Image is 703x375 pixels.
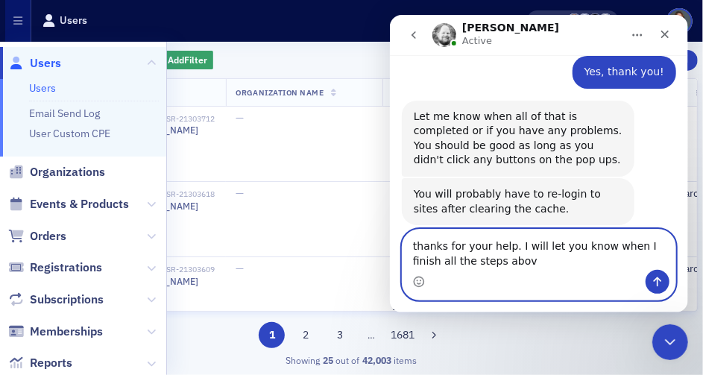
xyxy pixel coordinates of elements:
span: — [236,262,245,275]
span: Add Filter [168,53,207,66]
span: Justin Chase [577,13,593,29]
span: Kelly Brown [598,13,614,29]
strong: 25 [321,353,336,367]
button: 1681 [389,322,415,348]
span: Subscriptions [30,292,104,308]
span: … [361,328,382,341]
span: Profile [666,8,693,34]
a: Events & Products [8,196,129,212]
button: AddFilter [153,51,214,69]
a: Memberships [8,324,103,340]
div: USR-21303618 [133,189,215,199]
iframe: Intercom live chat [652,324,688,360]
a: Email Send Log [29,107,100,120]
div: USR-21303712 [133,114,215,124]
a: Organizations [8,164,105,180]
button: 3 [327,322,353,348]
span: Orders [30,228,66,245]
button: 1 [259,322,285,348]
h1: Users [60,13,87,28]
strong: 42,003 [360,353,394,367]
span: — [236,186,245,200]
span: Registrations [30,259,102,276]
iframe: Intercom live chat [390,15,688,312]
a: User Custom CPE [29,127,110,140]
a: Orders [8,228,66,245]
span: Organization Name [236,87,324,98]
div: Showing out of items [5,353,698,367]
button: 2 [293,322,319,348]
span: — [236,111,245,125]
a: Reports [8,355,72,371]
span: Memberships [30,324,103,340]
span: Lauren McDonough [587,13,603,29]
a: Registrations [8,259,102,276]
span: Events & Products [30,196,129,212]
span: Reports [30,355,72,371]
span: Organizations [30,164,105,180]
span: Users [30,55,61,72]
a: Users [8,55,61,72]
a: Users [29,81,56,95]
div: USR-21303609 [133,265,215,274]
span: Emily Trott [567,13,582,29]
a: Subscriptions [8,292,104,308]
